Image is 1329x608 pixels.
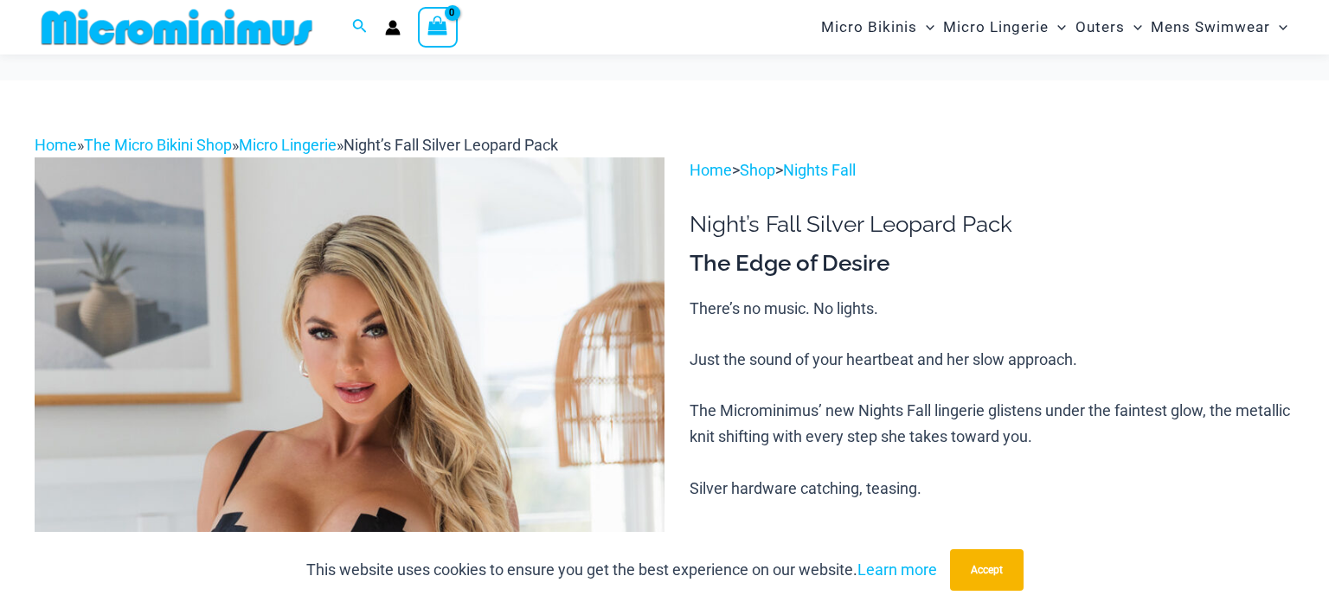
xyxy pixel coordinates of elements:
[352,16,368,38] a: Search icon link
[690,161,732,179] a: Home
[1049,5,1066,49] span: Menu Toggle
[1146,5,1292,49] a: Mens SwimwearMenu ToggleMenu Toggle
[857,560,937,579] a: Learn more
[690,211,1294,238] h1: Night’s Fall Silver Leopard Pack
[943,5,1049,49] span: Micro Lingerie
[35,136,558,154] span: » » »
[690,157,1294,183] p: > >
[817,5,939,49] a: Micro BikinisMenu ToggleMenu Toggle
[1125,5,1142,49] span: Menu Toggle
[740,161,775,179] a: Shop
[1071,5,1146,49] a: OutersMenu ToggleMenu Toggle
[821,5,917,49] span: Micro Bikinis
[939,5,1070,49] a: Micro LingerieMenu ToggleMenu Toggle
[1075,5,1125,49] span: Outers
[690,249,1294,278] h3: The Edge of Desire
[343,136,558,154] span: Night’s Fall Silver Leopard Pack
[84,136,232,154] a: The Micro Bikini Shop
[917,5,934,49] span: Menu Toggle
[239,136,337,154] a: Micro Lingerie
[950,549,1024,591] button: Accept
[1270,5,1287,49] span: Menu Toggle
[35,8,319,47] img: MM SHOP LOGO FLAT
[783,161,856,179] a: Nights Fall
[35,136,77,154] a: Home
[385,20,401,35] a: Account icon link
[306,557,937,583] p: This website uses cookies to ensure you get the best experience on our website.
[1151,5,1270,49] span: Mens Swimwear
[814,3,1294,52] nav: Site Navigation
[418,7,458,47] a: View Shopping Cart, empty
